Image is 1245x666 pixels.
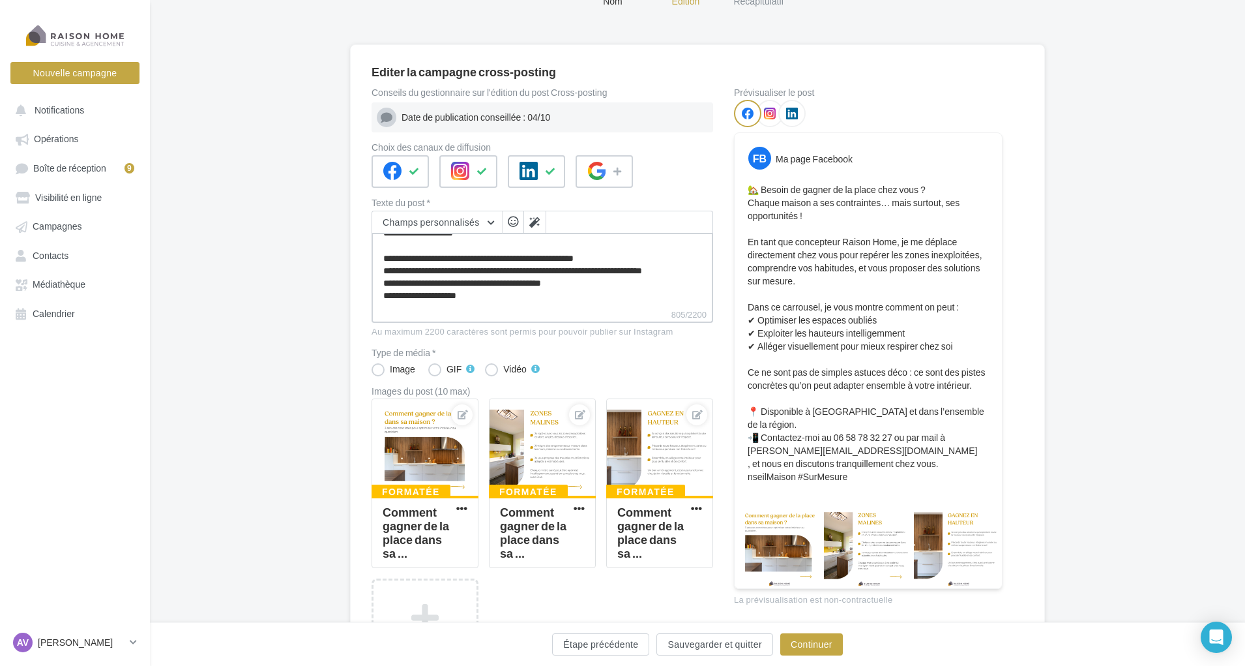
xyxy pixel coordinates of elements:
[734,589,1003,606] div: La prévisualisation est non-contractuelle
[8,156,142,180] a: Boîte de réception9
[776,153,853,166] div: Ma page Facebook
[748,147,771,170] div: FB
[372,308,713,323] label: 805/2200
[10,630,139,655] a: AV [PERSON_NAME]
[500,505,566,560] div: Comment gagner de la place dans sa ...
[8,98,137,121] button: Notifications
[10,62,139,84] button: Nouvelle campagne
[503,365,527,374] div: Vidéo
[33,250,68,261] span: Contacts
[390,365,415,374] div: Image
[8,301,142,325] a: Calendrier
[35,104,84,115] span: Notifications
[734,88,1003,97] div: Prévisualiser le post
[8,272,142,295] a: Médiathèque
[372,66,556,78] div: Editer la campagne cross-posting
[372,143,713,152] label: Choix des canaux de diffusion
[33,279,85,290] span: Médiathèque
[372,198,713,207] label: Texte du post *
[8,214,142,237] a: Campagnes
[8,127,142,150] a: Opérations
[8,243,142,267] a: Contacts
[447,365,461,374] div: GIF
[489,485,568,499] div: Formatée
[372,88,713,97] div: Conseils du gestionnaire sur l'édition du post Cross-posting
[35,192,102,203] span: Visibilité en ligne
[33,221,82,232] span: Campagnes
[1201,622,1232,653] div: Open Intercom Messenger
[552,633,649,656] button: Étape précédente
[383,217,480,228] span: Champs personnalisés
[656,633,772,656] button: Sauvegarder et quitter
[372,485,450,499] div: Formatée
[617,505,684,560] div: Comment gagner de la place dans sa ...
[8,185,142,209] a: Visibilité en ligne
[34,134,78,145] span: Opérations
[383,505,449,560] div: Comment gagner de la place dans sa ...
[372,326,713,338] div: Au maximum 2200 caractères sont permis pour pouvoir publier sur Instagram
[33,308,75,319] span: Calendrier
[33,162,106,174] span: Boîte de réception
[402,111,708,124] div: Date de publication conseillée : 04/10
[780,633,843,656] button: Continuer
[17,636,29,649] span: AV
[748,183,989,483] p: 🏡 Besoin de gagner de la place chez vous ? Chaque maison a ses contraintes… mais surtout, ses opp...
[372,211,502,234] button: Champs personnalisés
[606,485,685,499] div: Formatée
[38,636,124,649] p: [PERSON_NAME]
[372,348,713,357] label: Type de média *
[372,387,713,396] div: Images du post (10 max)
[124,163,134,174] div: 9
